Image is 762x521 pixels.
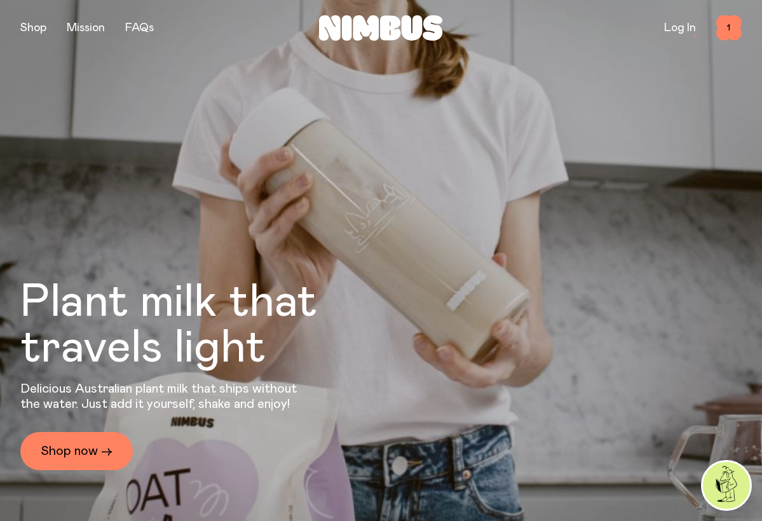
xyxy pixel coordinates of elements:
img: agent [703,462,750,509]
a: FAQs [125,22,154,34]
a: Mission [67,22,105,34]
a: Log In [664,22,696,34]
h1: Plant milk that travels light [20,280,386,371]
button: 1 [716,15,742,41]
a: Shop now → [20,432,133,470]
p: Delicious Australian plant milk that ships without the water. Just add it yourself, shake and enjoy! [20,381,305,412]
